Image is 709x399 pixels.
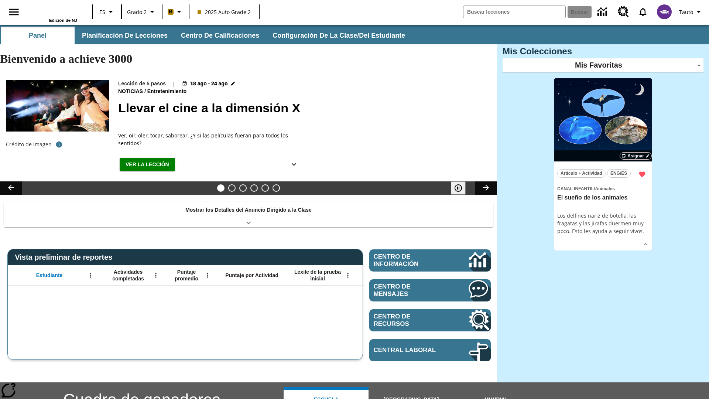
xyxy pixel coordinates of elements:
[610,170,627,177] span: ENG/ES
[147,88,188,96] span: Entretenimiento
[557,184,649,192] span: Tema: Canal Infantil/Animales
[1,27,75,44] button: Panel
[291,269,345,282] span: Lexile de la prueba inicial
[198,8,251,16] span: 2025 Auto Grade 2
[640,239,651,250] button: Ver más
[369,249,491,272] a: Centro de información
[594,186,595,191] span: /
[49,18,77,23] span: Edición de NJ
[190,80,227,88] span: 18 ago - 24 ago
[104,269,153,282] span: Actividades completadas
[679,8,693,16] span: Tauto
[633,2,653,21] a: Notificaciones
[85,270,96,281] button: Abrir menú
[175,27,265,44] button: Centro de calificaciones
[451,181,466,195] button: Pausar
[627,153,644,159] span: Asignar
[6,80,109,132] img: El panel situado frente a los asientos rocía con agua nebulizada al feliz público en un cine equi...
[613,2,633,22] a: Centro de recursos, Se abrirá en una pestaña nueva.
[124,5,160,18] button: Grado: Grado 2, Elige un grado
[463,6,565,18] input: Buscar campo
[554,78,652,251] div: lesson details
[15,253,116,262] span: Vista preliminar de reportes
[451,181,473,195] div: Pausar
[342,270,353,281] button: Abrir menú
[95,5,119,18] button: Lenguaje: ES, Selecciona un idioma
[374,283,446,298] span: Centro de mensajes
[374,253,443,268] span: Centro de información
[374,347,446,354] span: Central laboral
[3,1,25,23] button: Abrir el menú lateral
[503,58,703,72] div: Mis Favoritas
[595,186,614,191] span: Animales
[653,2,676,21] button: Escoja un nuevo avatar
[557,194,649,202] h3: El sueño de los animales
[36,272,63,279] span: Estudiante
[4,202,493,227] div: Mostrar los Detalles del Anuncio Dirigido a la Clase
[29,3,77,23] div: Portada
[369,279,491,301] a: Centro de mensajes
[557,186,594,191] span: Canal Infantil
[607,169,631,178] button: ENG/ES
[225,272,278,279] span: Puntaje por Actividad
[150,270,161,281] button: Abrir menú
[52,138,66,151] button: Crédito de foto: The Asahi Shimbun vía Getty Images
[557,212,649,235] div: Los delfines nariz de botella, las fragatas y las jirafas duermen muy poco. Esto les ayuda a segu...
[261,184,269,192] button: Diapositiva 5 ¿Cuál es la gran idea?
[374,313,446,328] span: Centro de recursos
[165,5,186,18] button: Boost El color de la clase es anaranjado claro. Cambiar el color de la clase.
[593,2,613,22] a: Centro de información
[369,309,491,331] a: Centro de recursos, Se abrirá en una pestaña nueva.
[120,158,175,171] button: Ver la lección
[287,158,301,171] button: Ver más
[172,80,175,88] span: |
[620,152,652,160] button: Asignar Elegir fechas
[144,88,146,94] span: /
[99,8,105,16] span: ES
[118,88,144,96] span: Noticias
[181,80,237,88] button: 18 ago - 24 ago Elegir fechas
[657,4,672,19] img: avatar image
[169,269,204,282] span: Puntaje promedio
[239,184,247,192] button: Diapositiva 3 Modas que pasaron de moda
[185,206,312,214] p: Mostrar los Detalles del Anuncio Dirigido a la Clase
[118,99,488,117] h2: Llevar el cine a la dimensión X
[202,270,213,281] button: Abrir menú
[561,170,602,177] span: Artículo + Actividad
[636,168,649,181] button: Remover de Favoritas
[29,3,77,18] a: Portada
[273,184,280,192] button: Diapositiva 6 Una idea, mucho trabajo
[127,8,147,16] span: Grado 2
[250,184,258,192] button: Diapositiva 4 ¿Los autos del futuro?
[369,339,491,361] a: Central laboral
[475,181,497,195] button: Carrusel de lecciones, seguir
[6,141,52,148] p: Crédito de imagen
[676,5,706,18] button: Perfil/Configuración
[228,184,236,192] button: Diapositiva 2 ¿Lo quieres con papas fritas?
[76,27,174,44] button: Planificación de lecciones
[557,169,606,178] button: Artículo + Actividad
[118,80,166,88] p: Lección de 5 pasos
[267,27,411,44] button: Configuración de la clase/del estudiante
[503,46,703,57] h3: Mis Colecciones
[118,132,303,147] div: Ver, oír, oler, tocar, saborear. ¿Y si las películas fueran para todos los sentidos?
[169,7,172,16] span: B
[217,184,225,192] button: Diapositiva 1 Llevar el cine a la dimensión X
